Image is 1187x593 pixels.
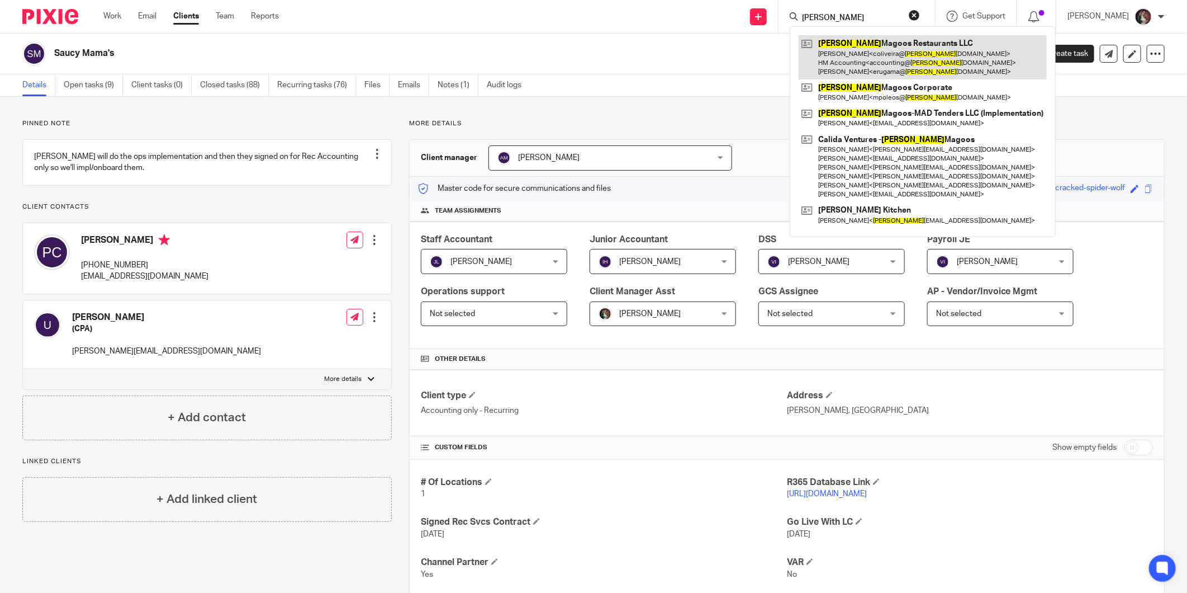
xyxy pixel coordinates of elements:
span: AP - Vendor/Invoice Mgmt [927,287,1038,296]
p: [PHONE_NUMBER] [81,260,208,271]
span: Not selected [936,310,981,318]
span: Other details [435,355,486,364]
img: svg%3E [497,151,511,164]
a: Create task [1029,45,1094,63]
span: [PERSON_NAME] [957,258,1018,266]
a: Work [103,11,121,22]
span: Not selected [430,310,475,318]
h5: (CPA) [72,323,261,335]
a: Open tasks (9) [64,74,123,96]
h4: CUSTOM FIELDS [421,443,787,452]
label: Show empty fields [1052,442,1117,453]
a: Recurring tasks (76) [277,74,356,96]
img: svg%3E [22,42,46,65]
h4: VAR [787,557,1153,568]
span: [PERSON_NAME] [518,154,580,162]
span: Get Support [962,12,1005,20]
h4: # Of Locations [421,477,787,488]
p: More details [325,375,362,384]
span: Not selected [767,310,813,318]
span: Junior Accountant [590,235,668,244]
h4: + Add contact [168,409,246,426]
h4: Channel Partner [421,557,787,568]
p: Client contacts [22,203,392,211]
span: [PERSON_NAME] [788,258,849,266]
a: Closed tasks (88) [200,74,269,96]
span: Yes [421,571,433,578]
h4: Address [787,390,1153,402]
span: DSS [758,235,776,244]
img: Profile%20picture%20JUS.JPG [1134,8,1152,26]
input: Search [801,13,901,23]
h2: Saucy Mama's [54,48,821,59]
span: Operations support [421,287,505,296]
p: [PERSON_NAME][EMAIL_ADDRESS][DOMAIN_NAME] [72,346,261,357]
span: [DATE] [787,530,810,538]
p: Master code for secure communications and files [418,183,611,194]
a: Emails [398,74,429,96]
h4: Client type [421,390,787,402]
a: Team [216,11,234,22]
a: [URL][DOMAIN_NAME] [787,490,867,498]
a: Notes (1) [438,74,478,96]
a: Files [364,74,390,96]
div: wind-up-ruby-cracked-spider-wolf [1006,182,1125,195]
img: svg%3E [34,312,61,338]
span: [DATE] [421,530,444,538]
img: svg%3E [599,255,612,269]
a: Email [138,11,156,22]
p: More details [409,119,1165,128]
img: svg%3E [34,234,70,270]
p: [PERSON_NAME], [GEOGRAPHIC_DATA] [787,405,1153,416]
span: [PERSON_NAME] [450,258,512,266]
p: Linked clients [22,457,392,466]
a: Client tasks (0) [131,74,192,96]
span: Client Manager Asst [590,287,675,296]
a: Details [22,74,55,96]
a: Reports [251,11,279,22]
h4: R365 Database Link [787,477,1153,488]
a: Audit logs [487,74,530,96]
img: svg%3E [767,255,781,269]
span: Team assignments [435,206,501,215]
h4: Go Live With LC [787,516,1153,528]
span: 1 [421,490,425,498]
span: Staff Accountant [421,235,492,244]
img: Profile%20picture%20JUS.JPG [599,307,612,321]
span: Payroll JE [927,235,970,244]
button: Clear [909,10,920,21]
p: Pinned note [22,119,392,128]
h3: Client manager [421,152,477,163]
p: [PERSON_NAME] [1067,11,1129,22]
h4: Signed Rec Svcs Contract [421,516,787,528]
span: [PERSON_NAME] [619,258,681,266]
p: Accounting only - Recurring [421,405,787,416]
img: svg%3E [430,255,443,269]
h4: [PERSON_NAME] [72,312,261,323]
span: GCS Assignee [758,287,818,296]
a: Clients [173,11,199,22]
span: No [787,571,797,578]
i: Primary [159,234,170,246]
img: svg%3E [936,255,949,269]
p: [EMAIL_ADDRESS][DOMAIN_NAME] [81,271,208,282]
img: Pixie [22,9,78,24]
h4: [PERSON_NAME] [81,234,208,248]
span: [PERSON_NAME] [619,310,681,318]
h4: + Add linked client [156,491,257,508]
